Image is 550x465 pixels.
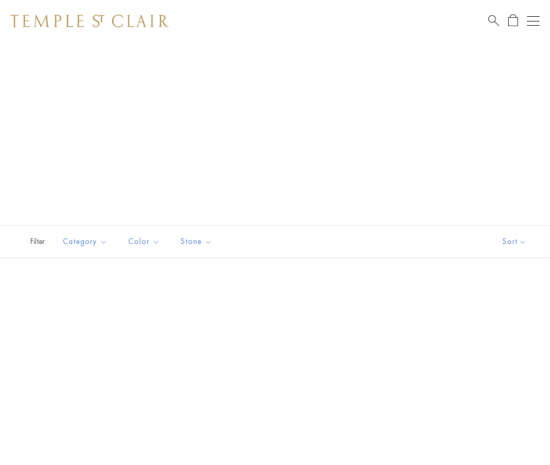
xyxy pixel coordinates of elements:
[120,230,168,253] button: Color
[488,14,499,27] a: Search
[527,15,540,27] button: Open navigation
[175,235,220,248] span: Stone
[55,230,115,253] button: Category
[123,235,168,248] span: Color
[10,15,169,27] img: Temple St. Clair
[58,235,115,248] span: Category
[479,226,550,258] button: Show sort by
[173,230,220,253] button: Stone
[508,14,518,27] a: Open Shopping Bag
